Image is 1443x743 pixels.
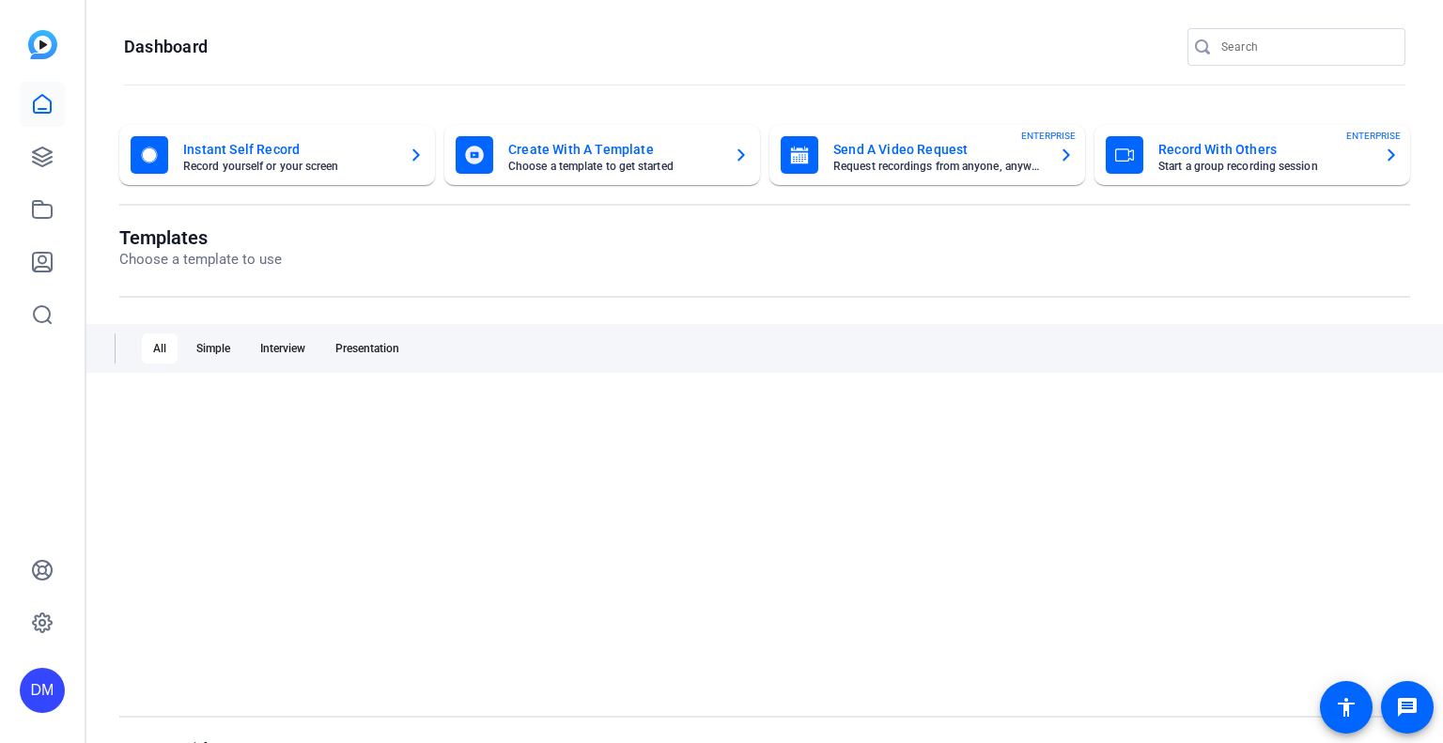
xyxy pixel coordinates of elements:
h1: Dashboard [124,36,208,58]
button: Send A Video RequestRequest recordings from anyone, anywhereENTERPRISE [769,125,1085,185]
h1: Templates [119,226,282,249]
div: DM [20,668,65,713]
p: Choose a template to use [119,249,282,271]
input: Search [1221,36,1390,58]
mat-card-subtitle: Choose a template to get started [508,161,719,172]
div: All [142,333,178,364]
span: ENTERPRISE [1021,129,1076,143]
div: Interview [249,333,317,364]
img: blue-gradient.svg [28,30,57,59]
button: Create With A TemplateChoose a template to get started [444,125,760,185]
span: ENTERPRISE [1346,129,1401,143]
mat-card-title: Send A Video Request [833,138,1044,161]
mat-card-subtitle: Start a group recording session [1158,161,1369,172]
div: Presentation [324,333,411,364]
mat-card-title: Create With A Template [508,138,719,161]
div: Simple [185,333,241,364]
mat-card-subtitle: Record yourself or your screen [183,161,394,172]
mat-icon: message [1396,696,1419,719]
mat-card-title: Record With Others [1158,138,1369,161]
mat-icon: accessibility [1335,696,1358,719]
button: Record With OthersStart a group recording sessionENTERPRISE [1094,125,1410,185]
button: Instant Self RecordRecord yourself or your screen [119,125,435,185]
mat-card-title: Instant Self Record [183,138,394,161]
mat-card-subtitle: Request recordings from anyone, anywhere [833,161,1044,172]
